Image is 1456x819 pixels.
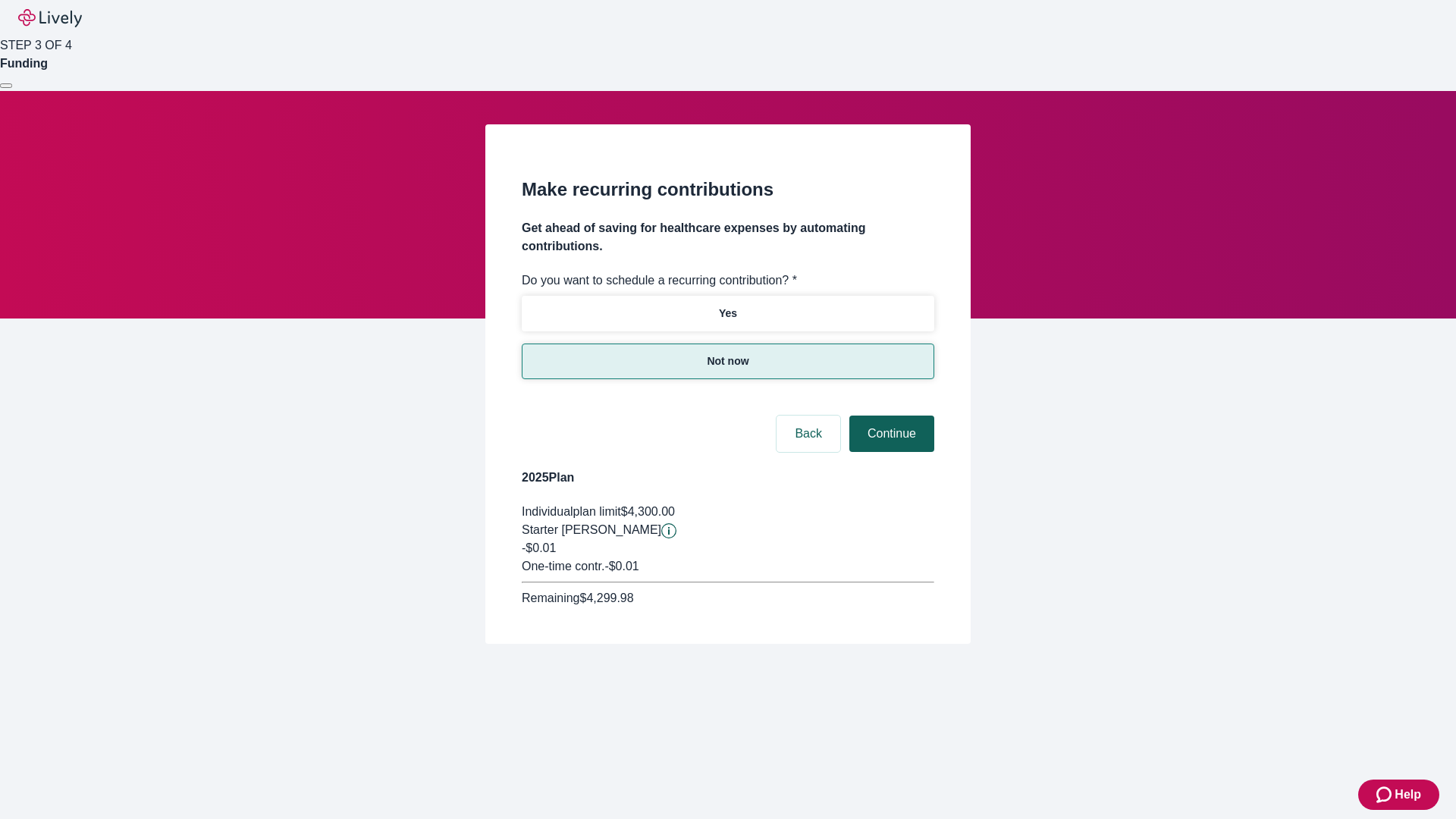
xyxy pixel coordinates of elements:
[661,523,676,538] button: Lively will contribute $0.01 to establish your account
[522,523,661,536] span: Starter [PERSON_NAME]
[18,9,82,27] img: Lively
[1376,786,1395,804] svg: Zendesk support icon
[849,416,934,452] button: Continue
[621,505,675,518] span: $4,300.00
[522,541,556,554] span: -$0.01
[777,416,840,452] button: Back
[719,306,737,322] p: Yes
[522,296,934,331] button: Yes
[1358,780,1439,810] button: Zendesk support iconHelp
[522,505,621,518] span: Individual plan limit
[522,591,579,604] span: Remaining
[522,560,604,573] span: One-time contr.
[661,523,676,538] svg: Starter penny details
[522,344,934,379] button: Not now
[1395,786,1421,804] span: Help
[522,469,934,487] h4: 2025 Plan
[604,560,639,573] span: - $0.01
[522,219,934,256] h4: Get ahead of saving for healthcare expenses by automating contributions.
[522,271,797,290] label: Do you want to schedule a recurring contribution? *
[579,591,633,604] span: $4,299.98
[707,353,748,369] p: Not now
[522,176,934,203] h2: Make recurring contributions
